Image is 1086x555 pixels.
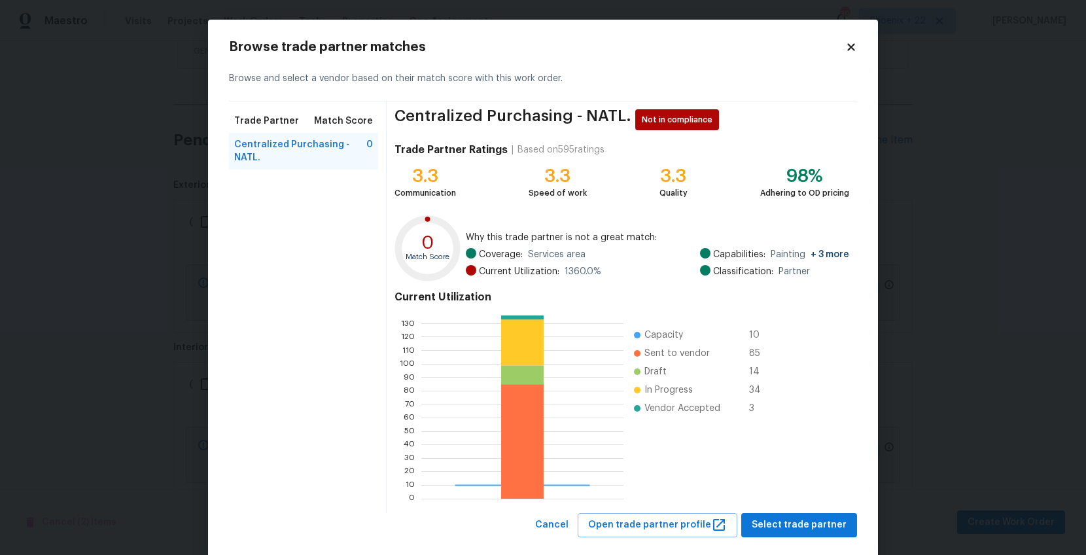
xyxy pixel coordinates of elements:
text: 120 [401,333,415,341]
text: 0 [409,495,415,503]
div: Browse and select a vendor based on their match score with this work order. [229,56,857,101]
span: Capabilities: [713,248,765,261]
text: 20 [404,468,415,476]
span: Current Utilization: [479,265,559,278]
button: Open trade partner profile [578,513,737,537]
div: Quality [659,187,688,200]
span: Why this trade partner is not a great match: [466,231,849,244]
h4: Current Utilization [394,291,849,304]
text: 70 [405,401,415,408]
span: 1360.0 % [565,265,601,278]
h4: Trade Partner Ratings [394,143,508,156]
span: 0 [366,138,373,164]
text: 0 [421,234,434,252]
button: Select trade partner [741,513,857,537]
span: Select trade partner [752,517,847,533]
text: 110 [402,346,415,354]
span: Services area [528,248,586,261]
text: 30 [404,454,415,462]
span: Sent to vendor [644,347,710,360]
div: 98% [760,170,849,183]
text: 80 [404,387,415,395]
span: Partner [779,265,810,278]
span: Painting [771,248,849,261]
text: Match Score [406,253,449,260]
span: 14 [749,365,770,378]
span: Classification: [713,265,773,278]
span: Centralized Purchasing - NATL. [394,109,631,130]
span: Match Score [314,115,373,128]
div: Communication [394,187,456,200]
div: | [508,143,517,156]
div: 3.3 [529,170,587,183]
h2: Browse trade partner matches [229,41,845,54]
text: 10 [406,481,415,489]
text: 40 [404,440,415,448]
text: 100 [400,360,415,368]
span: Centralized Purchasing - NATL. [234,138,366,164]
div: Speed of work [529,187,587,200]
span: Trade Partner [234,115,299,128]
span: Coverage: [479,248,523,261]
span: Cancel [535,517,569,533]
text: 130 [401,319,415,327]
div: 3.3 [659,170,688,183]
span: 34 [749,384,770,397]
span: 85 [749,347,770,360]
text: 50 [404,427,415,435]
text: 60 [404,414,415,421]
span: Draft [644,365,667,378]
div: Adhering to OD pricing [760,187,849,200]
span: Not in compliance [642,113,718,126]
span: 10 [749,329,770,342]
span: Open trade partner profile [588,517,727,533]
button: Cancel [530,513,574,537]
span: + 3 more [811,250,849,259]
span: 3 [749,402,770,415]
span: In Progress [644,384,693,397]
div: 3.3 [394,170,456,183]
div: Based on 595 ratings [517,143,604,156]
span: Capacity [644,329,683,342]
text: 90 [404,373,415,381]
span: Vendor Accepted [644,402,720,415]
